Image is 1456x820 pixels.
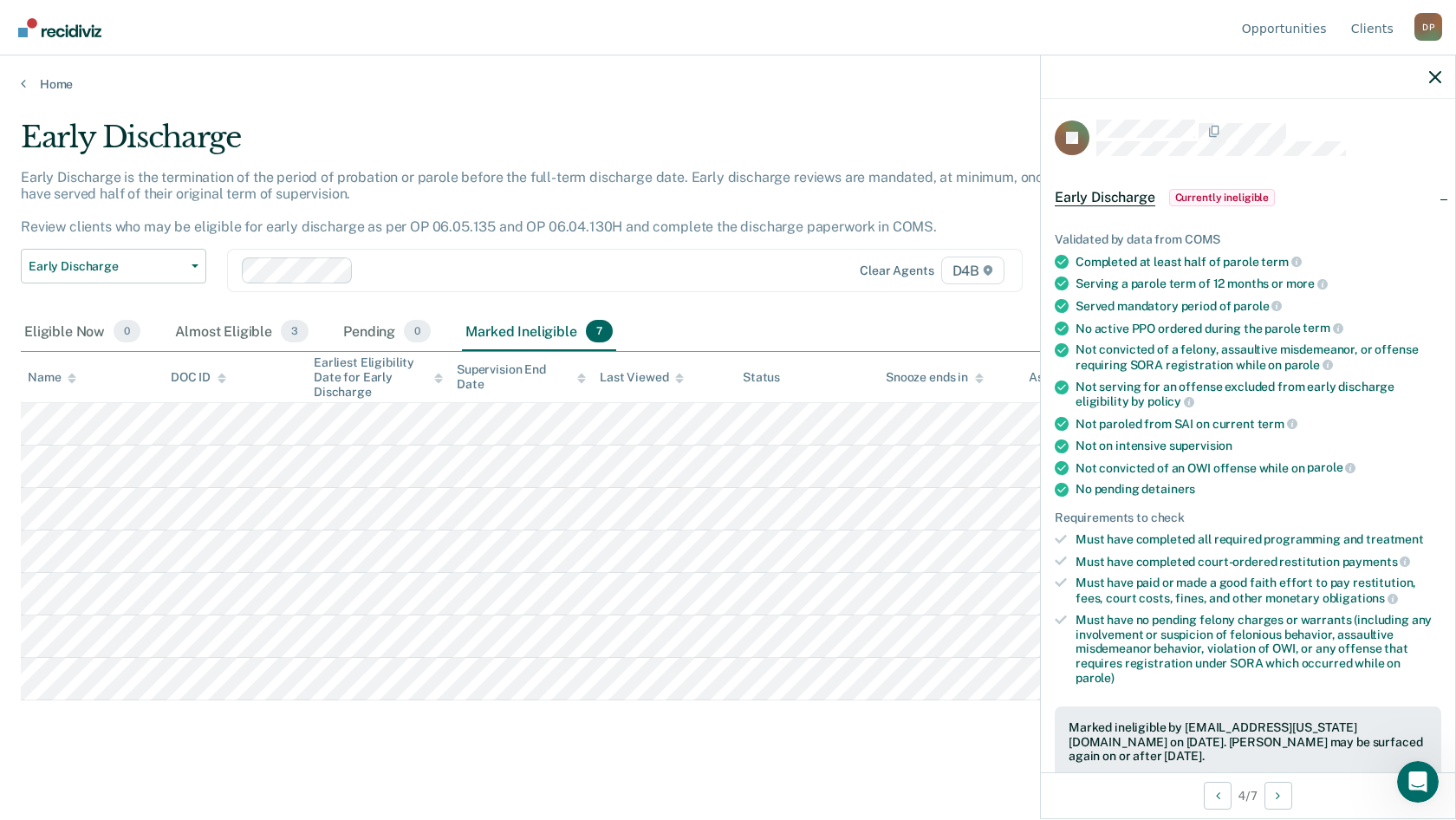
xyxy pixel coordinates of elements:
p: Early Discharge is the termination of the period of probation or parole before the full-term disc... [21,169,1097,236]
span: 0 [404,320,431,342]
div: Supervision End Date [457,362,586,392]
button: Next Opportunity [1264,782,1292,810]
img: Recidiviz [18,18,101,37]
div: Must have completed all required programming and [1076,532,1441,547]
div: Not convicted of a felony, assaultive misdemeanor, or offense requiring SORA registration while on [1076,342,1441,372]
div: Not serving for an offense excluded from early discharge eligibility by [1076,380,1441,409]
span: 0 [114,320,140,342]
div: Completed at least half of parole [1076,254,1441,270]
div: Early Discharge [21,120,1113,169]
iframe: Intercom live chat [1397,761,1439,803]
span: Currently ineligible [1169,189,1276,206]
span: Early Discharge [1055,189,1155,206]
a: Home [21,76,1435,92]
span: parole [1233,299,1282,313]
span: obligations [1323,591,1398,605]
span: detainers [1141,482,1195,496]
div: Assigned to [1029,370,1110,385]
div: Marked ineligible by [EMAIL_ADDRESS][US_STATE][DOMAIN_NAME] on [DATE]. [PERSON_NAME] may be surfa... [1069,720,1427,764]
div: Eligible Now [21,313,144,351]
span: 7 [586,320,613,342]
span: payments [1342,555,1411,569]
div: Marked Ineligible [462,313,616,351]
div: No pending [1076,482,1441,497]
span: parole) [1076,671,1115,685]
span: 3 [281,320,309,342]
div: Must have no pending felony charges or warrants (including any involvement or suspicion of feloni... [1076,613,1441,686]
div: Status [743,370,780,385]
div: Snooze ends in [886,370,984,385]
div: Almost Eligible [172,313,312,351]
div: Not convicted of an OWI offense while on [1076,460,1441,476]
span: D4B [941,257,1004,284]
div: Serving a parole term of 12 months or [1076,276,1441,291]
span: supervision [1169,439,1232,452]
div: Earliest Eligibility Date for Early Discharge [314,355,443,399]
div: Requirements to check [1055,511,1441,525]
div: 4 / 7 [1041,772,1455,818]
span: term [1303,321,1342,335]
div: Name [28,370,76,385]
div: Validated by data from COMS [1055,232,1441,247]
div: Must have paid or made a good faith effort to pay restitution, fees, court costs, fines, and othe... [1076,576,1441,605]
div: Served mandatory period of [1076,298,1441,314]
div: DOC ID [171,370,226,385]
button: Previous Opportunity [1204,782,1232,810]
button: Profile dropdown button [1414,13,1442,41]
div: Last Viewed [600,370,684,385]
div: Not paroled from SAI on current [1076,416,1441,432]
span: treatment [1366,532,1424,546]
span: term [1258,417,1297,431]
div: Clear agents [860,264,933,278]
div: D P [1414,13,1442,41]
span: Early Discharge [29,259,185,274]
span: policy [1147,394,1194,408]
div: Early DischargeCurrently ineligible [1041,170,1455,225]
span: parole [1284,358,1333,372]
div: Must have completed court-ordered restitution [1076,554,1441,569]
div: No active PPO ordered during the parole [1076,321,1441,336]
span: parole [1307,460,1355,474]
span: more [1286,277,1328,290]
div: Not on intensive [1076,439,1441,453]
span: term [1261,255,1301,269]
div: Pending [340,313,434,351]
